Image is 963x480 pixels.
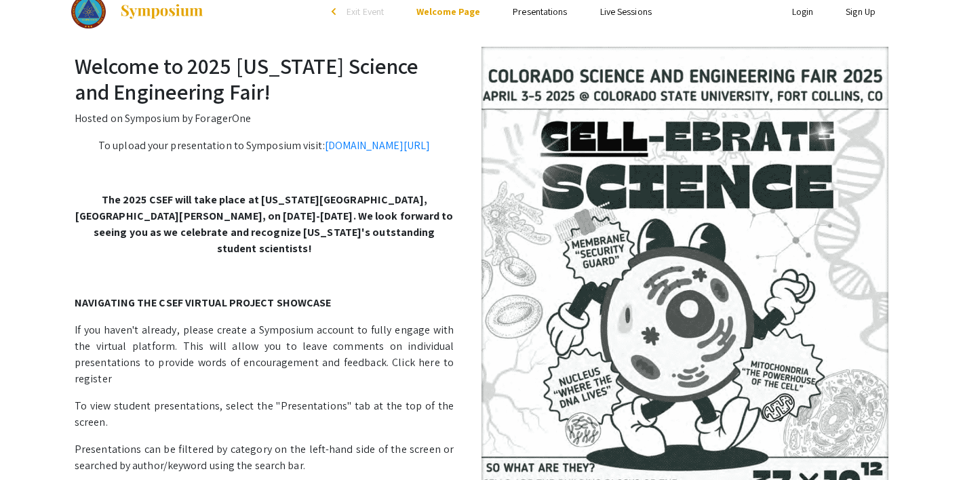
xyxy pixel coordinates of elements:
strong: The 2025 CSEF will take place at [US_STATE][GEOGRAPHIC_DATA], [GEOGRAPHIC_DATA][PERSON_NAME], on ... [75,193,454,256]
a: Welcome Page [416,5,480,18]
iframe: Chat [10,419,58,470]
a: Login [792,5,814,18]
p: To view student presentations, select the "Presentations" tab at the top of the screen. [75,398,888,431]
h2: Welcome to 2025 [US_STATE] Science and Engineering Fair! [75,53,888,105]
a: Live Sessions [600,5,652,18]
img: Symposium by ForagerOne [119,3,204,20]
p: Presentations can be filtered by category on the left-hand side of the screen or searched by auth... [75,441,888,474]
p: Hosted on Symposium by ForagerOne [75,111,888,127]
span: Exit Event [347,5,384,18]
a: Presentations [513,5,567,18]
a: Sign Up [846,5,876,18]
div: arrow_back_ios [332,7,340,16]
strong: NAVIGATING THE CSEF VIRTUAL PROJECT SHOWCASE [75,296,331,310]
p: If you haven't already, please create a Symposium account to fully engage with the virtual platfo... [75,322,888,387]
a: [DOMAIN_NAME][URL] [325,138,431,153]
p: To upload your presentation to Symposium visit: [75,138,888,154]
